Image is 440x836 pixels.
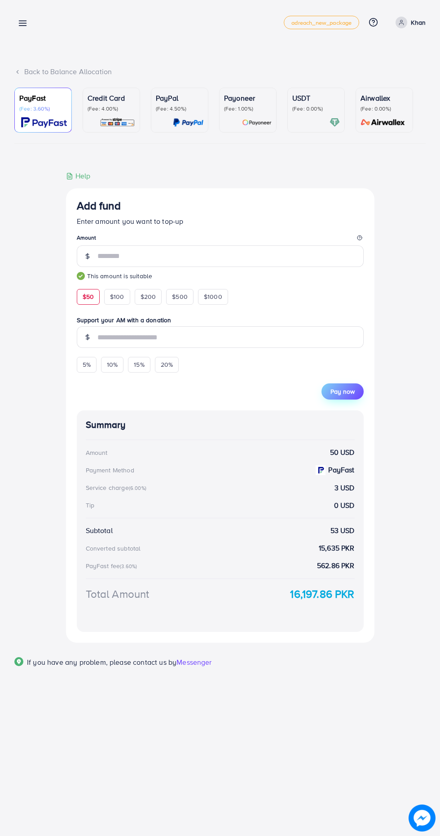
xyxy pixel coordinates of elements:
span: $200 [141,292,156,301]
strong: 53 USD [330,525,355,536]
p: PayPal [156,93,203,103]
div: Tip [86,501,94,510]
img: guide [77,272,85,280]
div: PayFast fee [86,561,140,570]
p: USDT [292,93,340,103]
a: Khan [392,17,426,28]
p: (Fee: 4.50%) [156,105,203,112]
span: $100 [110,292,124,301]
p: Credit Card [88,93,135,103]
div: Subtotal [86,525,113,536]
img: card [358,117,408,128]
span: $50 [83,292,94,301]
img: card [100,117,135,128]
p: Airwallex [361,93,408,103]
div: Back to Balance Allocation [14,67,426,77]
strong: 16,197.86 PKR [290,586,354,602]
img: image [409,805,435,831]
legend: Amount [77,234,364,245]
span: $1000 [204,292,222,301]
span: $500 [172,292,188,301]
p: Enter amount you want to top-up [77,216,364,227]
div: Service charge [86,483,149,492]
small: This amount is suitable [77,271,364,280]
p: PayFast [19,93,67,103]
strong: 0 USD [334,500,355,511]
strong: PayFast [328,465,354,475]
div: Converted subtotal [86,544,141,553]
span: Messenger [176,657,211,667]
h3: Add fund [77,199,121,212]
span: If you have any problem, please contact us by [27,657,176,667]
h4: Summary [86,419,355,431]
img: card [21,117,67,128]
small: (3.60%) [120,563,137,570]
div: Payment Method [86,466,134,475]
div: Amount [86,448,108,457]
p: (Fee: 0.00%) [361,105,408,112]
img: card [330,117,340,128]
p: (Fee: 0.00%) [292,105,340,112]
span: Pay now [330,387,355,396]
button: Pay now [321,383,364,400]
span: 10% [107,360,118,369]
div: Help [66,171,91,181]
small: (6.00%) [129,485,146,492]
a: adreach_new_package [284,16,359,29]
p: (Fee: 3.60%) [19,105,67,112]
img: card [242,117,272,128]
img: card [173,117,203,128]
img: payment [316,465,326,475]
p: Khan [411,17,426,28]
span: 5% [83,360,91,369]
img: Popup guide [14,657,23,666]
span: 15% [134,360,144,369]
p: Payoneer [224,93,272,103]
p: (Fee: 1.00%) [224,105,272,112]
span: adreach_new_package [291,20,352,26]
strong: 3 USD [334,483,355,493]
div: Total Amount [86,586,150,602]
p: (Fee: 4.00%) [88,105,135,112]
strong: 562.86 PKR [317,560,355,571]
strong: 50 USD [330,447,355,458]
strong: 15,635 PKR [319,543,355,553]
label: Support your AM with a donation [77,316,364,325]
span: 20% [161,360,173,369]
